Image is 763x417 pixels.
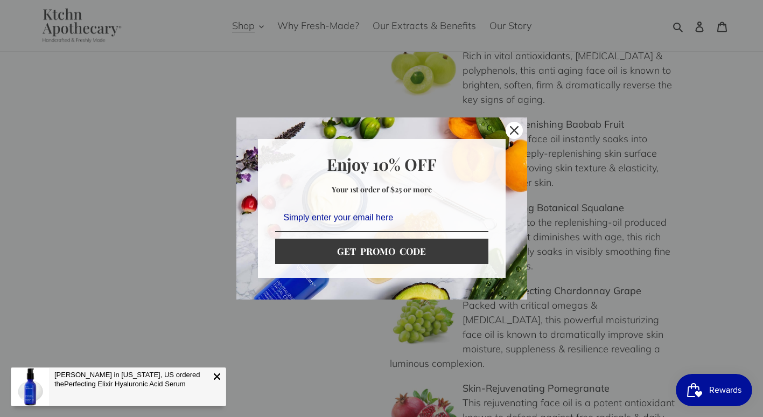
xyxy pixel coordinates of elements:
[11,368,49,406] img: Perfecting Elixir Hyaluronic Acid Serum
[327,154,437,175] strong: Enjoy 10% OFF
[332,184,432,194] strong: Your 1st order of $25 or more
[501,117,527,143] button: Close
[510,126,519,135] svg: close icon
[275,204,488,232] input: Email field
[676,374,752,406] iframe: Button to open loyalty program pop-up
[64,380,185,388] span: Perfecting Elixir Hyaluronic Acid Serum
[54,371,209,389] div: [PERSON_NAME] in [US_STATE], US ordered the
[275,239,488,263] button: GET PROMO CODE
